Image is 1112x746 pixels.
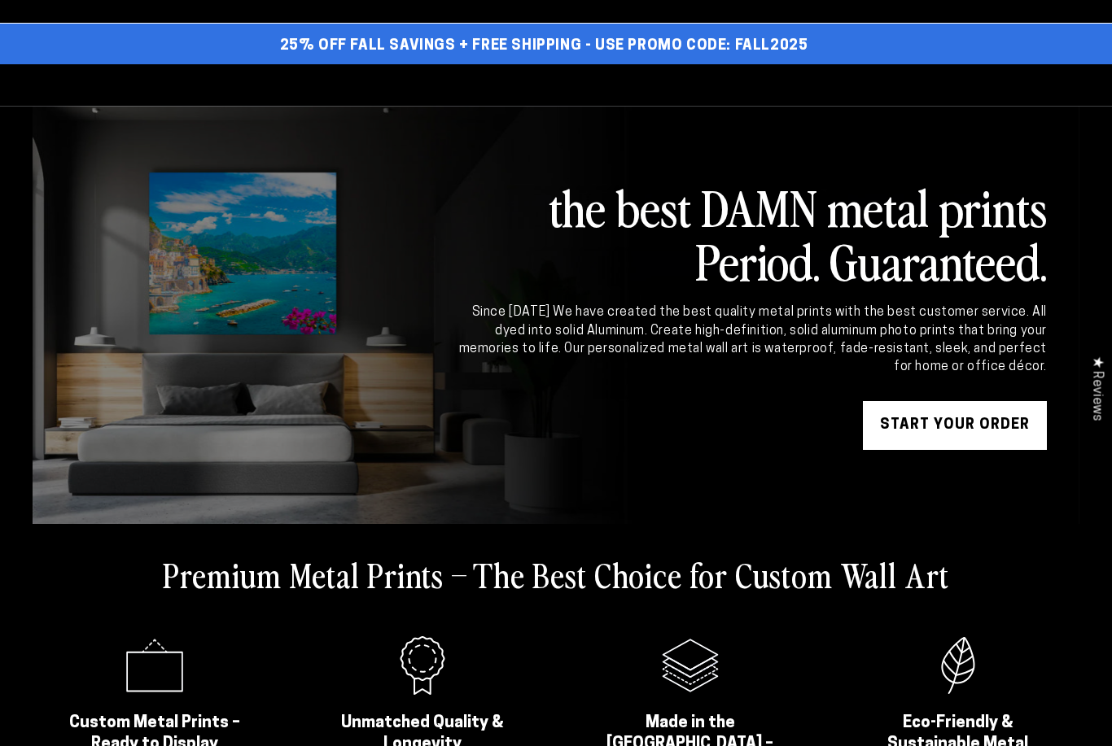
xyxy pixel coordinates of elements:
[456,180,1047,287] h2: the best DAMN metal prints Period. Guaranteed.
[265,64,433,106] a: Start Your Print
[703,74,778,96] span: About Us
[982,67,1018,103] summary: Search our site
[280,37,808,55] span: 25% off FALL Savings + Free Shipping - Use Promo Code: FALL2025
[795,64,941,106] a: Professionals
[807,74,929,96] span: Professionals
[449,74,549,96] span: Shop By Use
[577,74,674,96] span: Why Metal?
[277,74,421,96] span: Start Your Print
[437,64,561,106] a: Shop By Use
[456,303,1047,377] div: Since [DATE] We have created the best quality metal prints with the best customer service. All dy...
[863,401,1047,450] a: START YOUR Order
[690,64,790,106] a: About Us
[565,64,686,106] a: Why Metal?
[163,553,949,595] h2: Premium Metal Prints – The Best Choice for Custom Wall Art
[1081,343,1112,434] div: Click to open Judge.me floating reviews tab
